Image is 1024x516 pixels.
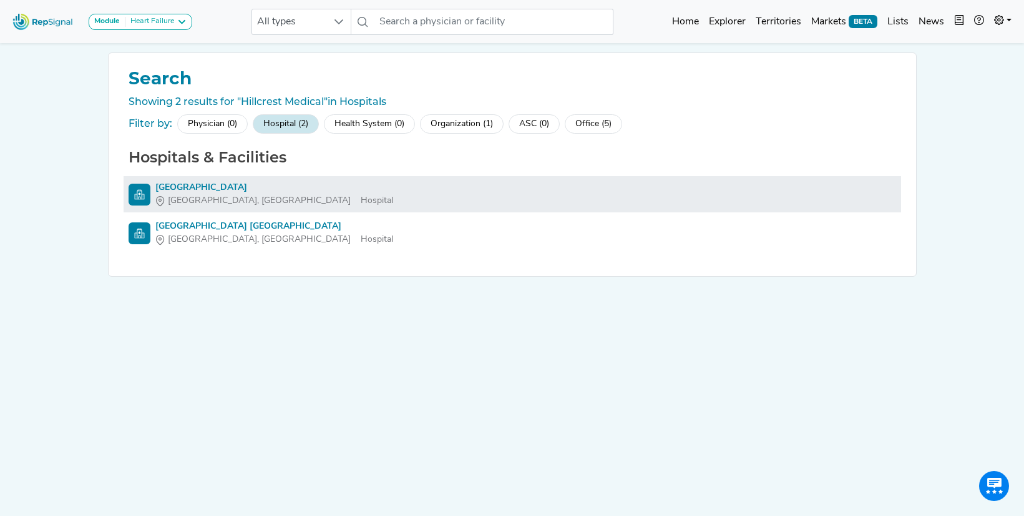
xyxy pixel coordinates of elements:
div: Organization (1) [420,114,504,134]
a: MarketsBETA [806,9,882,34]
span: BETA [849,15,877,27]
a: [GEOGRAPHIC_DATA] [GEOGRAPHIC_DATA][GEOGRAPHIC_DATA], [GEOGRAPHIC_DATA]Hospital [129,220,896,246]
span: All types [252,9,327,34]
span: [GEOGRAPHIC_DATA], [GEOGRAPHIC_DATA] [168,194,351,207]
div: Office (5) [565,114,622,134]
h2: Hospitals & Facilities [124,149,901,167]
div: [GEOGRAPHIC_DATA] [GEOGRAPHIC_DATA] [155,220,393,233]
strong: Module [94,17,120,25]
div: Hospital (2) [253,114,319,134]
div: Hospital [155,233,393,246]
span: in Hospitals [328,96,386,107]
a: Home [667,9,704,34]
a: [GEOGRAPHIC_DATA][GEOGRAPHIC_DATA], [GEOGRAPHIC_DATA]Hospital [129,181,896,207]
a: Explorer [704,9,751,34]
div: Heart Failure [125,17,174,27]
div: Showing 2 results for "Hillcrest Medical" [124,94,901,109]
div: [GEOGRAPHIC_DATA] [155,181,393,194]
button: ModuleHeart Failure [89,14,192,30]
div: Filter by: [129,116,172,131]
div: Physician (0) [177,114,248,134]
input: Search a physician or facility [374,9,613,35]
img: Hospital Search Icon [129,222,150,244]
a: News [914,9,949,34]
img: Hospital Search Icon [129,184,150,206]
button: Intel Book [949,9,969,34]
div: Hospital [155,194,393,207]
div: ASC (0) [509,114,560,134]
h1: Search [124,68,901,89]
a: Territories [751,9,806,34]
div: Health System (0) [324,114,415,134]
span: [GEOGRAPHIC_DATA], [GEOGRAPHIC_DATA] [168,233,351,246]
a: Lists [882,9,914,34]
